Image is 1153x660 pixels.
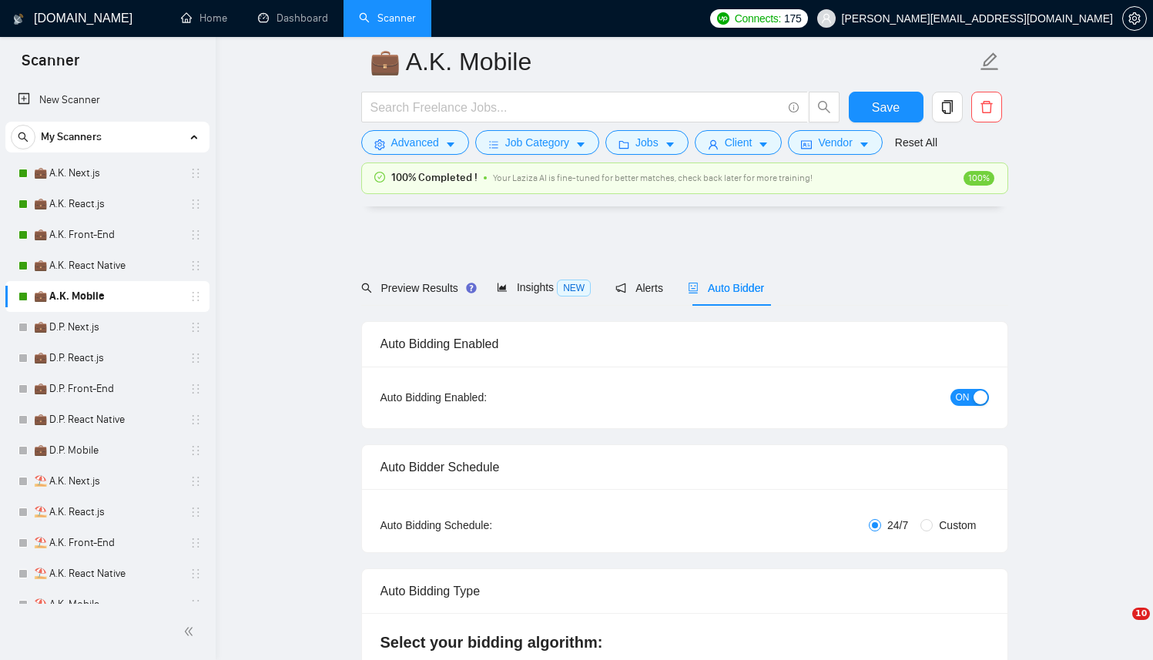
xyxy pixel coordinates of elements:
[380,517,583,534] div: Auto Bidding Schedule:
[872,98,900,117] span: Save
[34,281,180,312] a: 💼 A.K. Mobile
[1132,608,1150,620] span: 10
[735,10,781,27] span: Connects:
[189,537,202,549] span: holder
[34,343,180,374] a: 💼 D.P. React.js
[370,98,782,117] input: Search Freelance Jobs...
[189,198,202,210] span: holder
[374,172,385,183] span: check-circle
[380,632,989,653] h4: Select your bidding algorithm:
[359,12,416,25] a: searchScanner
[34,189,180,219] a: 💼 A.K. React.js
[635,134,659,151] span: Jobs
[615,282,663,294] span: Alerts
[488,139,499,150] span: bars
[497,281,591,293] span: Insights
[361,282,472,294] span: Preview Results
[34,250,180,281] a: 💼 A.K. React Native
[475,130,599,155] button: barsJob Categorycaret-down
[361,283,372,293] span: search
[505,134,569,151] span: Job Category
[688,283,699,293] span: robot
[821,13,832,24] span: user
[34,312,180,343] a: 💼 D.P. Next.js
[445,139,456,150] span: caret-down
[370,42,977,81] input: Scanner name...
[575,139,586,150] span: caret-down
[12,132,35,142] span: search
[956,389,970,406] span: ON
[189,568,202,580] span: holder
[497,282,508,293] span: area-chart
[189,444,202,457] span: holder
[13,7,24,32] img: logo
[725,134,752,151] span: Client
[493,173,813,183] span: Your Laziza AI is fine-tuned for better matches, check back later for more training!
[688,282,764,294] span: Auto Bidder
[464,281,478,295] div: Tooltip anchor
[932,92,963,122] button: copy
[34,558,180,589] a: ⛱️ A.K. React Native
[557,280,591,296] span: NEW
[605,130,689,155] button: folderJobscaret-down
[717,12,729,25] img: upwork-logo.png
[34,404,180,435] a: 💼 D.P. React Native
[374,139,385,150] span: setting
[189,414,202,426] span: holder
[615,283,626,293] span: notification
[933,517,982,534] span: Custom
[189,260,202,272] span: holder
[665,139,675,150] span: caret-down
[1122,12,1147,25] a: setting
[695,130,783,155] button: userClientcaret-down
[189,229,202,241] span: holder
[708,139,719,150] span: user
[189,352,202,364] span: holder
[189,167,202,179] span: holder
[34,466,180,497] a: ⛱️ A.K. Next.js
[391,169,478,186] span: 100% Completed !
[618,139,629,150] span: folder
[34,497,180,528] a: ⛱️ A.K. React.js
[189,383,202,395] span: holder
[380,322,989,366] div: Auto Bidding Enabled
[189,475,202,487] span: holder
[189,598,202,611] span: holder
[181,12,227,25] a: homeHome
[788,130,882,155] button: idcardVendorcaret-down
[189,321,202,333] span: holder
[758,139,769,150] span: caret-down
[964,171,994,186] span: 100%
[818,134,852,151] span: Vendor
[809,100,839,114] span: search
[789,102,799,112] span: info-circle
[34,158,180,189] a: 💼 A.K. Next.js
[189,290,202,303] span: holder
[34,374,180,404] a: 💼 D.P. Front-End
[34,219,180,250] a: 💼 A.K. Front-End
[971,92,1002,122] button: delete
[859,139,870,150] span: caret-down
[5,85,209,116] li: New Scanner
[809,92,840,122] button: search
[881,517,914,534] span: 24/7
[34,435,180,466] a: 💼 D.P. Mobile
[11,125,35,149] button: search
[849,92,923,122] button: Save
[1101,608,1138,645] iframe: Intercom live chat
[41,122,102,152] span: My Scanners
[1123,12,1146,25] span: setting
[34,589,180,620] a: ⛱️ A.K. Mobile
[361,130,469,155] button: settingAdvancedcaret-down
[9,49,92,82] span: Scanner
[18,85,197,116] a: New Scanner
[380,389,583,406] div: Auto Bidding Enabled:
[391,134,439,151] span: Advanced
[258,12,328,25] a: dashboardDashboard
[380,445,989,489] div: Auto Bidder Schedule
[380,569,989,613] div: Auto Bidding Type
[801,139,812,150] span: idcard
[784,10,801,27] span: 175
[980,52,1000,72] span: edit
[933,100,962,114] span: copy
